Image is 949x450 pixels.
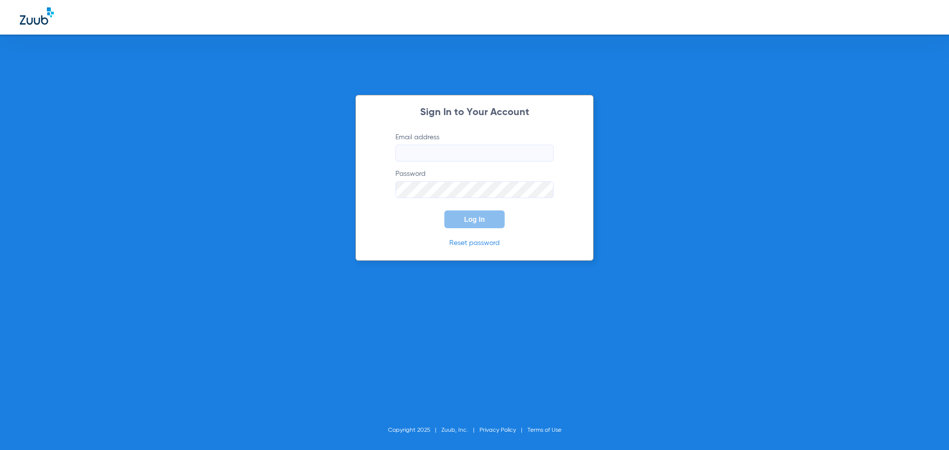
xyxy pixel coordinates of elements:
h2: Sign In to Your Account [381,108,568,118]
label: Email address [395,132,554,162]
img: Zuub Logo [20,7,54,25]
span: Log In [464,215,485,223]
input: Email address [395,145,554,162]
a: Reset password [449,240,500,246]
button: Log In [444,210,505,228]
a: Terms of Use [527,427,561,433]
a: Privacy Policy [479,427,516,433]
li: Zuub, Inc. [441,425,479,435]
input: Password [395,181,554,198]
label: Password [395,169,554,198]
li: Copyright 2025 [388,425,441,435]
